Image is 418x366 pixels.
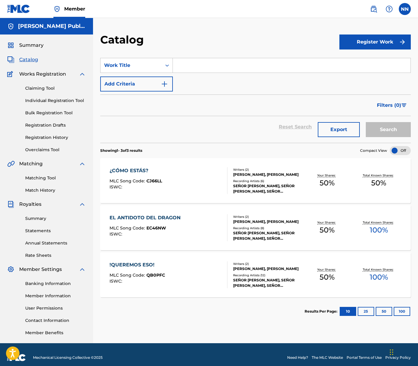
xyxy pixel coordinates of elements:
[18,23,86,30] h5: Nathan Niederkorn Publishing
[370,272,388,283] span: 100 %
[340,307,356,316] button: 10
[363,173,395,178] p: Total Known Shares:
[7,354,26,361] img: logo
[386,5,393,13] img: help
[110,167,162,174] div: ¿CÓMO ESTÁS?
[100,205,411,250] a: EL ANTIDOTO DEL DRAGONMLC Song Code:EC46NWISWC:Writers (2)[PERSON_NAME], [PERSON_NAME]Recording A...
[25,147,86,153] a: Overclaims Tool
[318,122,360,137] button: Export
[317,220,337,225] p: Your Shares:
[79,266,86,273] img: expand
[100,58,411,143] form: Search Form
[233,262,301,266] div: Writers ( 2 )
[7,42,44,49] a: SummarySummary
[394,307,410,316] button: 100
[7,23,14,30] img: Accounts
[233,214,301,219] div: Writers ( 2 )
[25,240,86,246] a: Annual Statements
[19,70,66,78] span: Works Registration
[312,355,343,360] a: The MLC Website
[25,110,86,116] a: Bulk Registration Tool
[53,5,61,13] img: Top Rightsholder
[373,98,411,113] button: Filters (0)
[100,158,411,203] a: ¿CÓMO ESTÁS?MLC Song Code:CJ66LLISWC:Writers (2)[PERSON_NAME], [PERSON_NAME]Recording Artists (6)...
[7,160,15,167] img: Matching
[233,273,301,277] div: Recording Artists ( 12 )
[33,355,103,360] span: Mechanical Licensing Collective © 2025
[385,355,411,360] a: Privacy Policy
[7,56,38,63] a: CatalogCatalog
[25,293,86,299] a: Member Information
[7,42,14,49] img: Summary
[233,219,301,224] div: [PERSON_NAME], [PERSON_NAME]
[233,230,301,241] div: SEÑOR [PERSON_NAME], SEÑOR [PERSON_NAME], SEÑOR [PERSON_NAME], SEÑOR [PERSON_NAME], SEÑOR [PERSON...
[64,5,85,12] span: Member
[25,252,86,259] a: Rate Sheets
[79,160,86,167] img: expand
[317,173,337,178] p: Your Shares:
[233,266,301,271] div: [PERSON_NAME], [PERSON_NAME]
[104,62,158,69] div: Work Title
[377,102,401,109] span: Filters ( 0 )
[401,103,407,107] img: filter
[19,42,44,49] span: Summary
[25,187,86,193] a: Match History
[19,266,62,273] span: Member Settings
[233,167,301,172] div: Writers ( 2 )
[388,337,418,366] iframe: Chat Widget
[370,5,377,13] img: search
[25,97,86,104] a: Individual Registration Tool
[146,225,166,231] span: EC46NW
[100,76,173,91] button: Add Criteria
[370,225,388,235] span: 100 %
[25,215,86,222] a: Summary
[399,38,406,46] img: f7272a7cc735f4ea7f67.svg
[110,214,184,221] div: EL ANTIDOTO DEL DRAGON
[110,184,124,190] span: ISWC :
[110,272,146,278] span: MLC Song Code :
[383,3,395,15] div: Help
[79,70,86,78] img: expand
[161,80,168,88] img: 9d2ae6d4665cec9f34b9.svg
[233,183,301,194] div: SEÑOR [PERSON_NAME], SEÑOR [PERSON_NAME], SEÑOR [PERSON_NAME], SEÑOR [PERSON_NAME], SEÑOR [PERSON...
[25,85,86,91] a: Claiming Tool
[79,201,86,208] img: expand
[25,175,86,181] a: Matching Tool
[317,267,337,272] p: Your Shares:
[19,160,43,167] span: Matching
[363,267,395,272] p: Total Known Shares:
[110,261,165,268] div: !QUEREMOS ESO!
[7,201,14,208] img: Royalties
[25,317,86,324] a: Contact Information
[146,272,165,278] span: QB0PFC
[390,343,393,361] div: Drag
[25,134,86,141] a: Registration History
[233,172,301,177] div: [PERSON_NAME], [PERSON_NAME]
[347,355,382,360] a: Portal Terms of Use
[110,231,124,237] span: ISWC :
[320,225,335,235] span: 50 %
[100,252,411,297] a: !QUEREMOS ESO!MLC Song Code:QB0PFCISWC:Writers (2)[PERSON_NAME], [PERSON_NAME]Recording Artists (...
[7,4,30,13] img: MLC Logo
[25,122,86,128] a: Registration Drafts
[368,3,380,15] a: Public Search
[110,278,124,284] span: ISWC :
[320,272,335,283] span: 50 %
[110,178,146,184] span: MLC Song Code :
[376,307,392,316] button: 50
[287,355,308,360] a: Need Help?
[371,178,386,188] span: 50 %
[233,179,301,183] div: Recording Artists ( 6 )
[25,228,86,234] a: Statements
[305,309,339,314] p: Results Per Page:
[25,305,86,311] a: User Permissions
[19,201,41,208] span: Royalties
[339,34,411,49] button: Register Work
[233,226,301,230] div: Recording Artists ( 8 )
[233,277,301,288] div: SEÑOR [PERSON_NAME], SEÑOR [PERSON_NAME], SEÑOR [PERSON_NAME], SEÑOR [PERSON_NAME], SEÑOR [PERSON...
[25,330,86,336] a: Member Benefits
[100,33,147,46] h2: Catalog
[146,178,162,184] span: CJ66LL
[363,220,395,225] p: Total Known Shares:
